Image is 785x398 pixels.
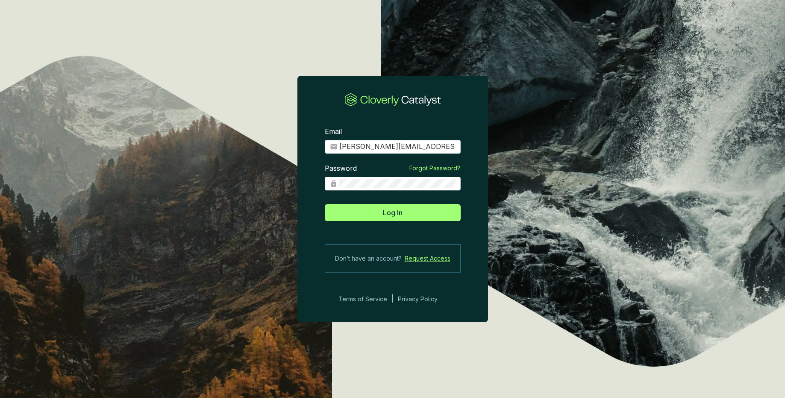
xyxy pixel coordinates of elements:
a: Terms of Service [336,294,387,304]
span: Don’t have an account? [335,253,402,264]
input: Password [339,179,456,188]
span: Log In [383,208,403,218]
input: Email [339,142,456,151]
a: Forgot Password? [409,164,460,172]
a: Request Access [405,253,450,264]
label: Email [325,127,342,137]
button: Log In [325,204,461,221]
div: | [391,294,394,304]
label: Password [325,164,357,173]
a: Privacy Policy [398,294,449,304]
